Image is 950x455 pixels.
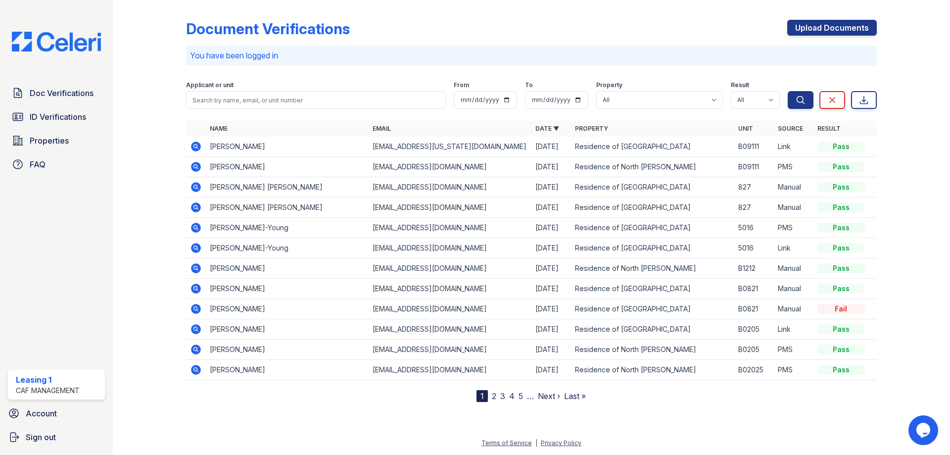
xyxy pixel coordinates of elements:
[369,177,531,198] td: [EMAIL_ADDRESS][DOMAIN_NAME]
[535,439,537,447] div: |
[206,360,369,380] td: [PERSON_NAME]
[571,137,734,157] td: Residence of [GEOGRAPHIC_DATA]
[369,299,531,319] td: [EMAIL_ADDRESS][DOMAIN_NAME]
[541,439,581,447] a: Privacy Policy
[454,81,469,89] label: From
[531,198,571,218] td: [DATE]
[734,137,774,157] td: B09111
[531,238,571,258] td: [DATE]
[774,360,813,380] td: PMS
[206,258,369,279] td: [PERSON_NAME]
[531,360,571,380] td: [DATE]
[206,157,369,177] td: [PERSON_NAME]
[500,391,505,401] a: 3
[817,223,865,233] div: Pass
[571,177,734,198] td: Residence of [GEOGRAPHIC_DATA]
[30,135,69,147] span: Properties
[817,324,865,334] div: Pass
[734,299,774,319] td: B0821
[596,81,622,89] label: Property
[369,279,531,299] td: [EMAIL_ADDRESS][DOMAIN_NAME]
[369,218,531,238] td: [EMAIL_ADDRESS][DOMAIN_NAME]
[492,391,496,401] a: 2
[186,20,350,38] div: Document Verifications
[817,263,865,273] div: Pass
[817,365,865,375] div: Pass
[817,284,865,294] div: Pass
[817,162,865,172] div: Pass
[738,125,753,132] a: Unit
[774,177,813,198] td: Manual
[4,32,109,51] img: CE_Logo_Blue-a8612792a0a2168367f1c8372b55b34899dd931a85d93a1a3d3e32e68fde9ad4.png
[787,20,877,36] a: Upload Documents
[571,279,734,299] td: Residence of [GEOGRAPHIC_DATA]
[531,340,571,360] td: [DATE]
[734,238,774,258] td: 5016
[206,340,369,360] td: [PERSON_NAME]
[531,137,571,157] td: [DATE]
[731,81,749,89] label: Result
[774,319,813,340] td: Link
[817,125,841,132] a: Result
[16,386,80,396] div: CAF Management
[734,340,774,360] td: B0205
[30,87,94,99] span: Doc Verifications
[527,390,534,402] span: …
[531,299,571,319] td: [DATE]
[369,137,531,157] td: [EMAIL_ADDRESS][US_STATE][DOMAIN_NAME]
[190,50,873,61] p: You have been logged in
[30,111,86,123] span: ID Verifications
[206,137,369,157] td: [PERSON_NAME]
[531,258,571,279] td: [DATE]
[206,238,369,258] td: [PERSON_NAME]-Young
[817,345,865,354] div: Pass
[734,319,774,340] td: B0205
[908,415,940,445] iframe: chat widget
[564,391,586,401] a: Last »
[206,279,369,299] td: [PERSON_NAME]
[26,431,56,443] span: Sign out
[531,319,571,340] td: [DATE]
[531,279,571,299] td: [DATE]
[509,391,515,401] a: 4
[538,391,560,401] a: Next ›
[774,299,813,319] td: Manual
[774,157,813,177] td: PMS
[369,238,531,258] td: [EMAIL_ADDRESS][DOMAIN_NAME]
[4,404,109,423] a: Account
[369,360,531,380] td: [EMAIL_ADDRESS][DOMAIN_NAME]
[734,177,774,198] td: 827
[206,177,369,198] td: [PERSON_NAME] [PERSON_NAME]
[531,177,571,198] td: [DATE]
[774,258,813,279] td: Manual
[30,158,46,170] span: FAQ
[734,157,774,177] td: B09111
[369,319,531,340] td: [EMAIL_ADDRESS][DOMAIN_NAME]
[519,391,523,401] a: 5
[571,238,734,258] td: Residence of [GEOGRAPHIC_DATA]
[373,125,391,132] a: Email
[817,142,865,152] div: Pass
[206,319,369,340] td: [PERSON_NAME]
[571,360,734,380] td: Residence of North [PERSON_NAME]
[26,407,57,419] span: Account
[186,81,234,89] label: Applicant or unit
[4,427,109,447] a: Sign out
[778,125,803,132] a: Source
[734,218,774,238] td: 5016
[734,198,774,218] td: 827
[774,238,813,258] td: Link
[206,299,369,319] td: [PERSON_NAME]
[734,279,774,299] td: B0821
[531,218,571,238] td: [DATE]
[571,198,734,218] td: Residence of [GEOGRAPHIC_DATA]
[817,202,865,212] div: Pass
[774,279,813,299] td: Manual
[369,258,531,279] td: [EMAIL_ADDRESS][DOMAIN_NAME]
[774,137,813,157] td: Link
[8,154,105,174] a: FAQ
[8,83,105,103] a: Doc Verifications
[571,299,734,319] td: Residence of [GEOGRAPHIC_DATA]
[571,319,734,340] td: Residence of [GEOGRAPHIC_DATA]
